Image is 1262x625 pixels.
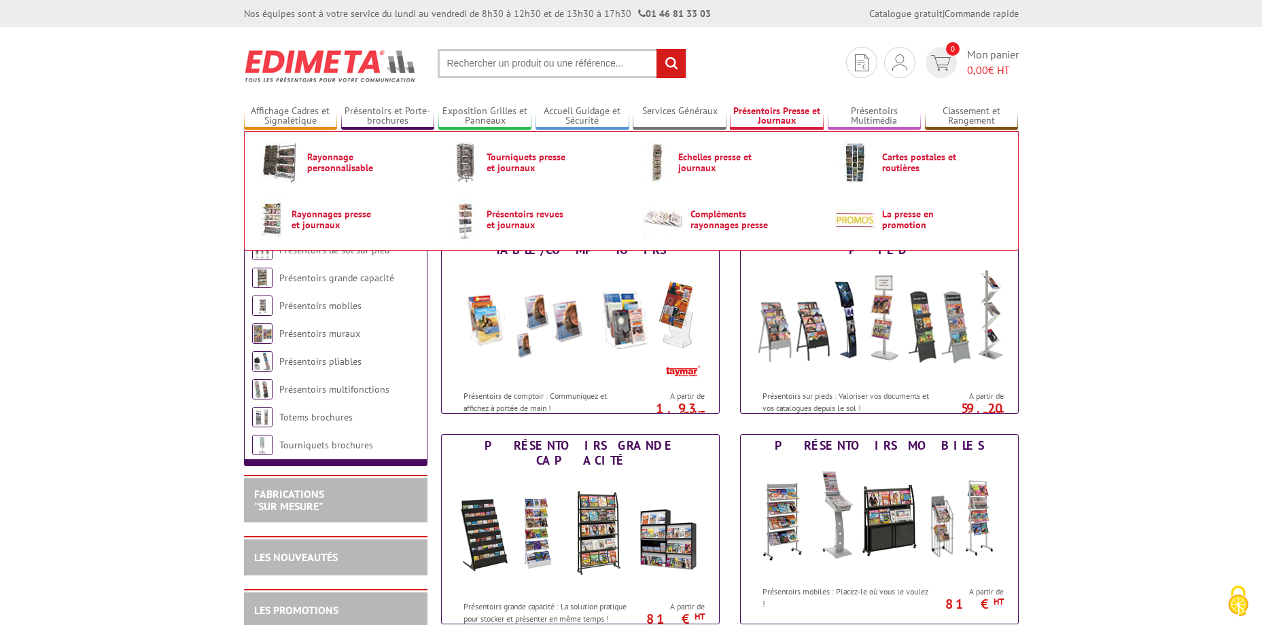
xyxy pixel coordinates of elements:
[967,47,1019,78] span: Mon panier
[259,198,429,240] a: Rayonnages presse et journaux
[244,7,711,20] div: Nos équipes sont à votre service du lundi au vendredi de 8h30 à 12h30 et de 13h30 à 17h30
[487,151,568,173] span: Tourniquets presse et journaux
[633,105,726,128] a: Services Généraux
[928,404,1004,421] p: 59.20 €
[834,141,876,183] img: Cartes postales et routières
[307,151,389,173] span: Rayonnage personnalisable
[931,55,951,71] img: devis rapide
[279,300,362,312] a: Présentoirs mobiles
[642,141,812,183] a: Echelles presse et journaux
[341,105,435,128] a: Présentoirs et Porte-brochures
[855,54,869,71] img: devis rapide
[656,49,686,78] input: rechercher
[678,151,760,173] span: Echelles presse et journaux
[946,42,960,56] span: 0
[629,615,705,623] p: 81 €
[279,411,353,423] a: Totems brochures
[463,601,632,624] p: Présentoirs grande capacité : La solution pratique pour stocker et présenter en même temps !
[994,596,1004,607] sup: HT
[254,487,324,513] a: FABRICATIONS"Sur Mesure"
[451,141,480,183] img: Tourniquets presse et journaux
[638,7,711,20] strong: 01 46 81 33 03
[252,268,273,288] img: Présentoirs grande capacité
[695,408,705,420] sup: HT
[441,224,720,414] a: Présentoirs table/comptoirs Présentoirs table/comptoirs Présentoirs de comptoir : Communiquez et ...
[934,391,1004,401] span: A partir de
[744,438,1015,453] div: Présentoirs mobiles
[763,390,931,413] p: Présentoirs sur pieds : Valoriser vos documents et vos catalogues depuis le sol !
[1214,579,1262,625] button: Cookies (fenêtre modale)
[834,141,1004,183] a: Cartes postales et routières
[629,404,705,421] p: 1.93 €
[740,434,1019,624] a: Présentoirs mobiles Présentoirs mobiles Présentoirs mobiles : Placez-le où vous le voulez ! A par...
[252,323,273,344] img: Présentoirs muraux
[252,407,273,427] img: Totems brochures
[252,379,273,399] img: Présentoirs multifonctions
[945,7,1019,20] a: Commande rapide
[455,471,706,594] img: Présentoirs grande capacité
[635,391,705,401] span: A partir de
[279,355,362,368] a: Présentoirs pliables
[892,54,907,71] img: devis rapide
[882,151,964,173] span: Cartes postales et routières
[455,261,706,383] img: Présentoirs table/comptoirs
[763,586,931,609] p: Présentoirs mobiles : Placez-le où vous le voulez !
[834,198,876,240] img: La presse en promotion
[279,439,373,451] a: Tourniquets brochures
[994,408,1004,420] sup: HT
[279,327,360,340] a: Présentoirs muraux
[254,550,338,564] a: LES NOUVEAUTÉS
[487,209,568,230] span: Présentoirs revues et journaux
[445,438,716,468] div: Présentoirs grande capacité
[451,198,480,240] img: Présentoirs revues et journaux
[754,261,1005,383] img: Présentoirs de sol sur pied
[259,141,301,183] img: Rayonnage personnalisable
[740,224,1019,414] a: Présentoirs de sol sur pied Présentoirs de sol sur pied Présentoirs sur pieds : Valoriser vos doc...
[279,383,389,395] a: Présentoirs multifonctions
[690,209,772,230] span: Compléments rayonnages presse
[695,611,705,622] sup: HT
[252,351,273,372] img: Présentoirs pliables
[642,198,812,240] a: Compléments rayonnages presse
[828,105,922,128] a: Présentoirs Multimédia
[254,603,338,617] a: LES PROMOTIONS
[967,63,988,77] span: 0,00
[882,209,964,230] span: La presse en promotion
[536,105,629,128] a: Accueil Guidage et Sécurité
[451,198,620,240] a: Présentoirs revues et journaux
[834,198,1004,240] a: La presse en promotion
[869,7,943,20] a: Catalogue gratuit
[463,390,632,413] p: Présentoirs de comptoir : Communiquez et affichez à portée de main !
[635,601,705,612] span: A partir de
[252,435,273,455] img: Tourniquets brochures
[438,49,686,78] input: Rechercher un produit ou une référence...
[934,586,1004,597] span: A partir de
[967,62,1019,78] span: € HT
[730,105,824,128] a: Présentoirs Presse et Journaux
[438,105,532,128] a: Exposition Grilles et Panneaux
[922,47,1019,78] a: devis rapide 0 Mon panier 0,00€ HT
[1221,584,1255,618] img: Cookies (fenêtre modale)
[928,600,1004,608] p: 81 €
[642,198,684,240] img: Compléments rayonnages presse
[869,7,1019,20] div: |
[244,105,338,128] a: Affichage Cadres et Signalétique
[451,141,620,183] a: Tourniquets presse et journaux
[279,272,394,284] a: Présentoirs grande capacité
[259,141,429,183] a: Rayonnage personnalisable
[754,457,1005,579] img: Présentoirs mobiles
[292,209,373,230] span: Rayonnages presse et journaux
[925,105,1019,128] a: Classement et Rangement
[244,41,417,91] img: Edimeta
[259,198,285,240] img: Rayonnages presse et journaux
[252,296,273,316] img: Présentoirs mobiles
[642,141,672,183] img: Echelles presse et journaux
[441,434,720,624] a: Présentoirs grande capacité Présentoirs grande capacité Présentoirs grande capacité : La solution...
